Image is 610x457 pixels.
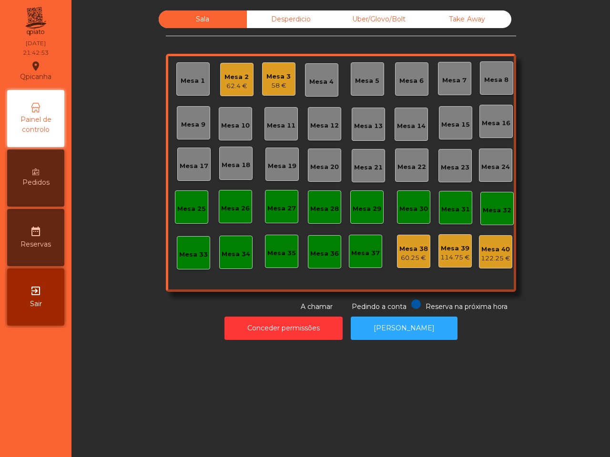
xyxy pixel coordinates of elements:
[221,121,250,130] div: Mesa 10
[440,253,470,262] div: 114.75 €
[399,204,428,214] div: Mesa 30
[30,60,41,72] i: location_on
[30,285,41,297] i: exit_to_app
[309,77,334,87] div: Mesa 4
[181,120,205,129] div: Mesa 9
[267,121,295,130] div: Mesa 11
[20,239,51,249] span: Reservas
[442,76,467,85] div: Mesa 7
[399,253,428,263] div: 60.25 €
[352,302,407,311] span: Pedindo a conta
[484,75,508,85] div: Mesa 8
[266,72,291,81] div: Mesa 3
[481,162,510,172] div: Mesa 24
[441,120,470,129] div: Mesa 15
[301,302,333,311] span: A chamar
[399,76,424,86] div: Mesa 6
[355,76,379,86] div: Mesa 5
[221,204,250,213] div: Mesa 26
[310,249,339,258] div: Mesa 36
[267,204,296,213] div: Mesa 27
[247,10,335,28] div: Desperdicio
[310,204,339,214] div: Mesa 28
[440,244,470,253] div: Mesa 39
[159,10,247,28] div: Sala
[180,161,208,171] div: Mesa 17
[483,206,511,215] div: Mesa 32
[397,121,426,131] div: Mesa 14
[481,254,510,263] div: 122.25 €
[310,162,339,172] div: Mesa 20
[224,72,249,82] div: Mesa 2
[441,205,470,214] div: Mesa 31
[30,299,42,309] span: Sair
[426,302,508,311] span: Reserva na próxima hora
[267,248,296,258] div: Mesa 35
[177,204,206,214] div: Mesa 25
[222,160,250,170] div: Mesa 18
[353,204,381,214] div: Mesa 29
[310,121,339,130] div: Mesa 12
[224,317,343,340] button: Conceder permissões
[423,10,511,28] div: Take Away
[354,121,383,131] div: Mesa 13
[335,10,423,28] div: Uber/Glovo/Bolt
[399,244,428,254] div: Mesa 38
[181,76,205,86] div: Mesa 1
[482,119,510,128] div: Mesa 16
[351,248,380,258] div: Mesa 37
[351,317,457,340] button: [PERSON_NAME]
[10,115,62,135] span: Painel de controlo
[26,39,46,48] div: [DATE]
[224,81,249,91] div: 62.4 €
[268,161,296,171] div: Mesa 19
[222,249,250,259] div: Mesa 34
[20,59,51,83] div: Qpicanha
[354,163,383,172] div: Mesa 21
[266,81,291,90] div: 58 €
[22,178,50,188] span: Pedidos
[23,49,49,57] div: 21:42:53
[179,250,208,259] div: Mesa 33
[24,5,47,38] img: qpiato
[397,162,426,172] div: Mesa 22
[481,245,510,254] div: Mesa 40
[441,163,469,172] div: Mesa 23
[30,226,41,237] i: date_range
